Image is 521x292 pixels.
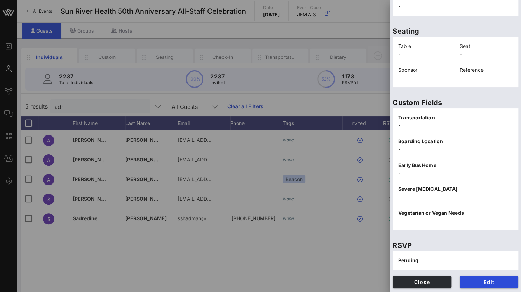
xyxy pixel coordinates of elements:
[398,209,513,217] p: Vegetarian or Vegan Needs
[398,42,451,50] p: Table
[398,217,513,224] p: -
[393,276,451,288] button: Close
[398,114,513,121] p: Transportation
[398,66,451,74] p: Sponsor
[460,42,513,50] p: Seat
[398,50,451,58] p: -
[393,97,518,108] p: Custom Fields
[398,138,513,145] p: Boarding Location
[460,50,513,58] p: -
[398,169,513,177] p: -
[393,240,518,251] p: RSVP
[398,145,513,153] p: -
[398,257,418,263] span: Pending
[460,74,513,82] p: -
[393,26,518,37] p: Seating
[460,66,513,74] p: Reference
[465,279,513,285] span: Edit
[398,74,451,82] p: -
[398,193,513,201] p: -
[398,3,400,9] span: -
[398,185,513,193] p: Severe [MEDICAL_DATA]
[398,121,513,129] p: -
[398,279,446,285] span: Close
[460,276,519,288] button: Edit
[398,161,513,169] p: Early Bus Home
